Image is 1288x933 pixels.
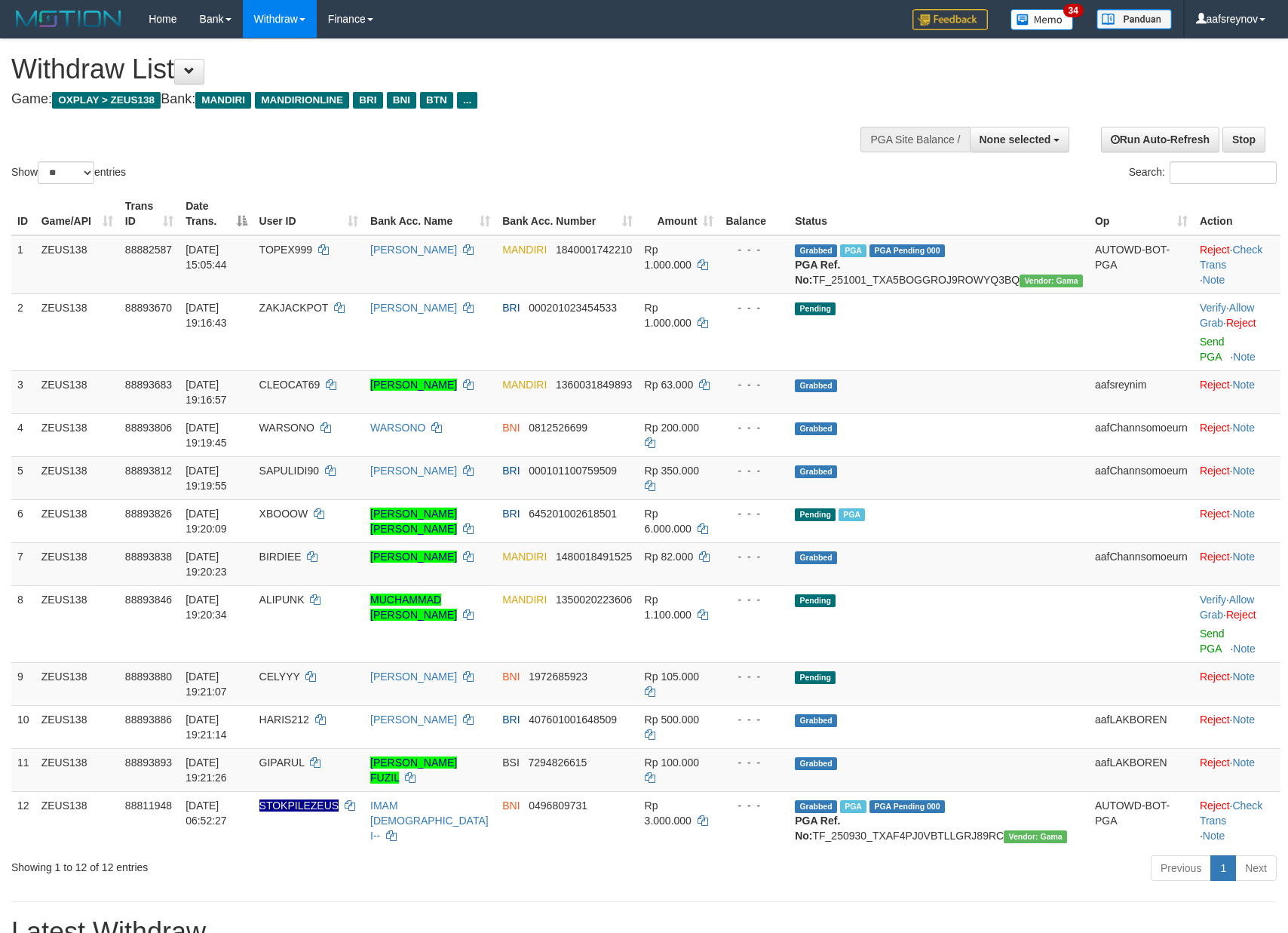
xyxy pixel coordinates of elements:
[860,127,969,152] div: PGA Site Balance /
[645,714,699,726] span: Rp 500.000
[125,799,172,812] span: 88811948
[35,293,119,370] td: ZEUS138
[1233,351,1256,363] a: Note
[1233,551,1256,563] a: Note
[1194,705,1280,748] td: ·
[1101,127,1219,152] a: Run Auto-Refresh
[1089,748,1194,791] td: aafLAKBOREN
[725,377,783,392] div: - - -
[1200,302,1254,329] a: Allow Grab
[35,192,119,235] th: Game/API: activate to sort column ascending
[1194,662,1280,705] td: ·
[529,465,617,477] span: Copy 000101100759509 to clipboard
[125,465,172,477] span: 88893812
[186,244,227,271] span: [DATE] 15:05:44
[35,370,119,413] td: ZEUS138
[186,594,227,621] span: [DATE] 19:20:34
[556,551,632,563] span: Copy 1480018491525 to clipboard
[11,791,35,849] td: 12
[11,542,35,585] td: 7
[370,714,457,726] a: [PERSON_NAME]
[1200,422,1230,434] a: Reject
[502,714,520,726] span: BRI
[529,302,617,314] span: Copy 000201023454533 to clipboard
[1233,465,1256,477] a: Note
[795,594,836,607] span: Pending
[795,508,836,521] span: Pending
[502,799,520,812] span: BNI
[370,551,457,563] a: [PERSON_NAME]
[259,799,339,812] span: Nama rekening ada tanda titik/strip, harap diedit
[980,134,1051,146] span: None selected
[1170,161,1277,184] input: Search:
[259,244,313,256] span: TOPEX999
[645,244,692,271] span: Rp 1.000.000
[789,192,1089,235] th: Status
[528,757,587,769] span: Copy 7294826615 to clipboard
[370,379,457,391] a: [PERSON_NAME]
[725,463,783,478] div: - - -
[795,815,840,842] b: PGA Ref. No:
[1200,302,1254,329] span: ·
[1226,609,1256,621] a: Reject
[259,422,314,434] span: WARSONO
[1200,302,1226,314] a: Verify
[1129,161,1277,184] label: Search:
[725,592,783,607] div: - - -
[1235,855,1277,881] a: Next
[970,127,1070,152] button: None selected
[840,244,866,257] span: Marked by aafnoeunsreypich
[11,854,526,875] div: Showing 1 to 12 of 12 entries
[1200,244,1230,256] a: Reject
[1089,235,1194,294] td: AUTOWD-BOT-PGA
[457,92,477,109] span: ...
[719,192,789,235] th: Balance
[529,799,587,812] span: Copy 0496809731 to clipboard
[496,192,638,235] th: Bank Acc. Number: activate to sort column ascending
[795,800,837,813] span: Grabbed
[725,242,783,257] div: - - -
[35,456,119,499] td: ZEUS138
[1200,379,1230,391] a: Reject
[125,379,172,391] span: 88893683
[255,92,349,109] span: MANDIRIONLINE
[1200,336,1225,363] a: Send PGA
[11,413,35,456] td: 4
[1194,293,1280,370] td: · ·
[645,671,699,683] span: Rp 105.000
[795,259,840,286] b: PGA Ref. No:
[502,465,520,477] span: BRI
[789,791,1089,849] td: TF_250930_TXAF4PJ0VBTLLGRJ89RC
[502,302,520,314] span: BRI
[795,244,837,257] span: Grabbed
[35,413,119,456] td: ZEUS138
[556,379,632,391] span: Copy 1360031849893 to clipboard
[1194,413,1280,456] td: ·
[1194,542,1280,585] td: ·
[1194,456,1280,499] td: ·
[1233,422,1256,434] a: Note
[11,8,126,30] img: MOTION_logo.png
[556,244,632,256] span: Copy 1840001742210 to clipboard
[125,714,172,726] span: 88893886
[1004,830,1067,843] span: Vendor URL: https://trx31.1velocity.biz
[125,244,172,256] span: 88882587
[119,192,179,235] th: Trans ID: activate to sort column ascending
[1010,9,1074,30] img: Button%20Memo.svg
[1194,791,1280,849] td: · ·
[529,422,587,434] span: Copy 0812526699 to clipboard
[35,705,119,748] td: ZEUS138
[1200,244,1262,271] a: Check Trans
[639,192,720,235] th: Amount: activate to sort column ascending
[186,799,227,827] span: [DATE] 06:52:27
[725,549,783,564] div: - - -
[370,671,457,683] a: [PERSON_NAME]
[1200,757,1230,769] a: Reject
[1203,274,1225,286] a: Note
[259,714,309,726] span: HARIS212
[186,757,227,784] span: [DATE] 19:21:26
[370,757,457,784] a: [PERSON_NAME] FUZIL
[645,757,699,769] span: Rp 100.000
[35,499,119,542] td: ZEUS138
[795,379,837,392] span: Grabbed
